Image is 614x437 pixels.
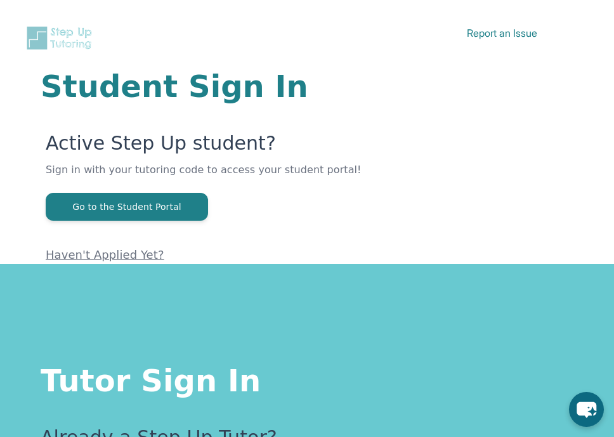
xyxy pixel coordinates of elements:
[46,200,208,212] a: Go to the Student Portal
[46,248,164,261] a: Haven't Applied Yet?
[41,71,573,101] h1: Student Sign In
[569,392,604,427] button: chat-button
[46,193,208,221] button: Go to the Student Portal
[46,162,573,193] p: Sign in with your tutoring code to access your student portal!
[25,25,96,51] img: Step Up Tutoring horizontal logo
[467,27,537,39] a: Report an Issue
[41,360,573,396] h1: Tutor Sign In
[46,132,573,162] p: Active Step Up student?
